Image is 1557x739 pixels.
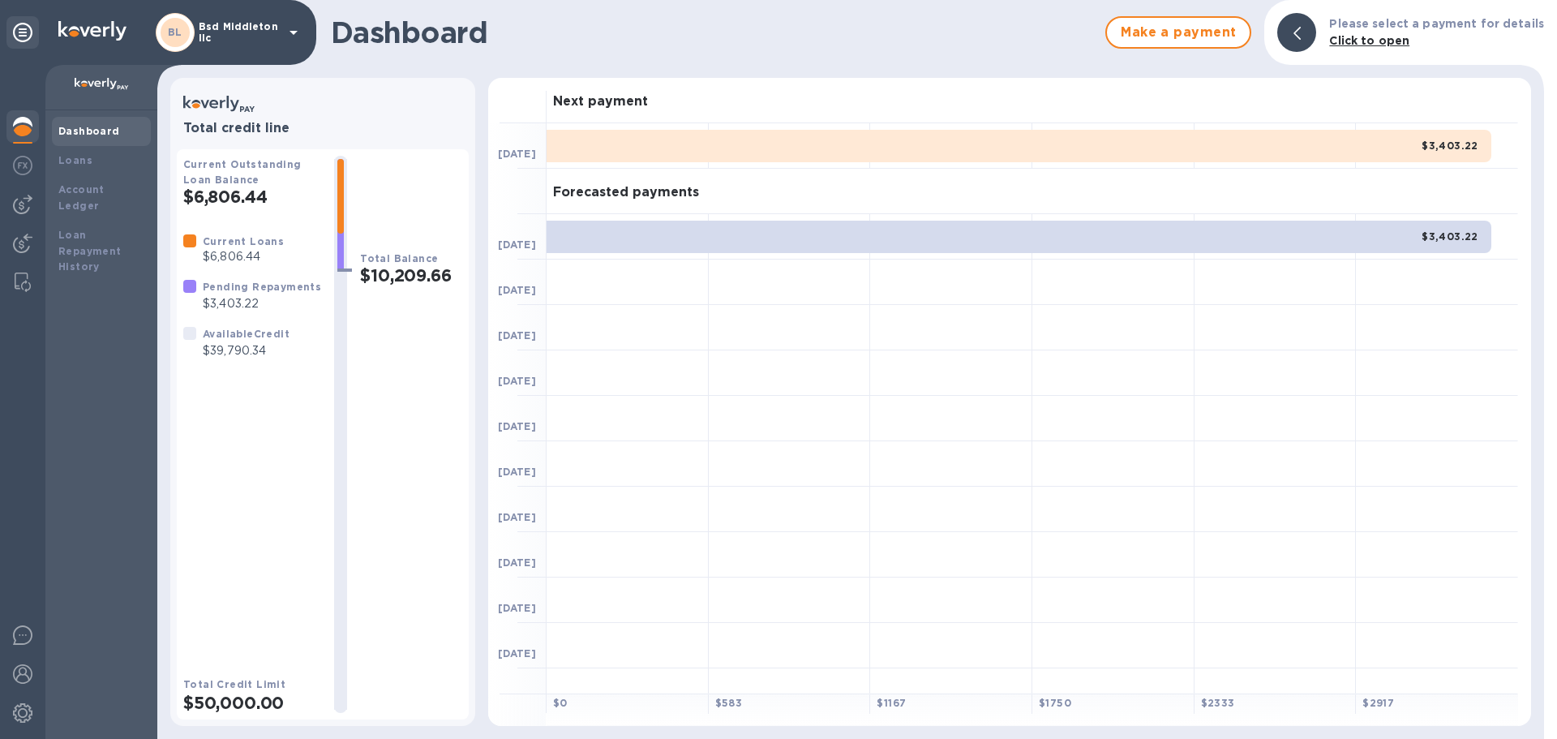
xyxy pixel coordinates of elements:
[553,697,568,709] b: $ 0
[715,697,743,709] b: $ 583
[58,183,105,212] b: Account Ledger
[1105,16,1251,49] button: Make a payment
[553,94,648,110] h3: Next payment
[1039,697,1071,709] b: $ 1750
[183,693,321,713] h2: $50,000.00
[1422,230,1478,243] b: $3,403.22
[498,466,536,478] b: [DATE]
[203,295,321,312] p: $3,403.22
[58,21,127,41] img: Logo
[498,420,536,432] b: [DATE]
[1362,697,1394,709] b: $ 2917
[331,15,1097,49] h1: Dashboard
[498,148,536,160] b: [DATE]
[553,185,699,200] h3: Forecasted payments
[498,511,536,523] b: [DATE]
[58,125,120,137] b: Dashboard
[203,235,284,247] b: Current Loans
[203,248,284,265] p: $6,806.44
[498,238,536,251] b: [DATE]
[203,281,321,293] b: Pending Repayments
[58,154,92,166] b: Loans
[498,329,536,342] b: [DATE]
[498,602,536,614] b: [DATE]
[199,21,280,44] p: Bsd Middleton llc
[183,678,285,690] b: Total Credit Limit
[168,26,182,38] b: BL
[183,121,462,136] h3: Total credit line
[1329,17,1544,30] b: Please select a payment for details
[1329,34,1409,47] b: Click to open
[203,342,290,359] p: $39,790.34
[498,647,536,660] b: [DATE]
[58,229,122,273] b: Loan Repayment History
[183,187,321,207] h2: $6,806.44
[13,156,32,175] img: Foreign exchange
[498,375,536,387] b: [DATE]
[203,328,290,340] b: Available Credit
[1422,140,1478,152] b: $3,403.22
[1201,697,1235,709] b: $ 2333
[877,697,906,709] b: $ 1167
[1120,23,1237,42] span: Make a payment
[6,16,39,49] div: Unpin categories
[360,252,438,264] b: Total Balance
[498,284,536,296] b: [DATE]
[360,265,462,286] h2: $10,209.66
[183,158,302,186] b: Current Outstanding Loan Balance
[498,556,536,569] b: [DATE]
